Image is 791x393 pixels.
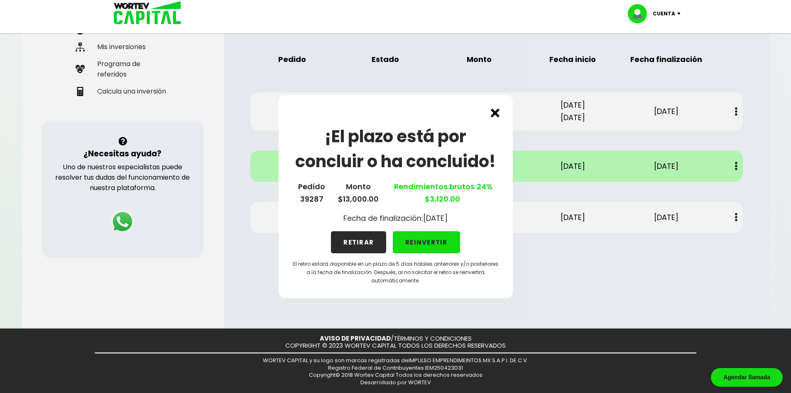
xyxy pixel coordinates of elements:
[475,181,493,192] span: 24%
[331,231,386,253] button: RETIRAR
[711,368,783,387] div: Agendar llamada
[392,181,493,204] a: Rendimientos brutos $3,120.00
[292,124,500,174] h1: ¡El plazo está por concluir o ha concluido!
[628,4,653,23] img: profile-image
[675,12,686,15] img: icon-down
[292,260,500,285] p: El retiro estará disponible en un plazo de 5 días hábiles anteriores y/o posteriores a la fecha d...
[298,180,325,205] p: Pedido 39287
[338,180,379,205] p: Monto $13,000.00
[393,231,460,253] button: REINVERTIR
[653,7,675,20] p: Cuenta
[491,109,500,117] img: cross.ed5528e3.svg
[343,212,448,225] p: Fecha de finalización: [DATE]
